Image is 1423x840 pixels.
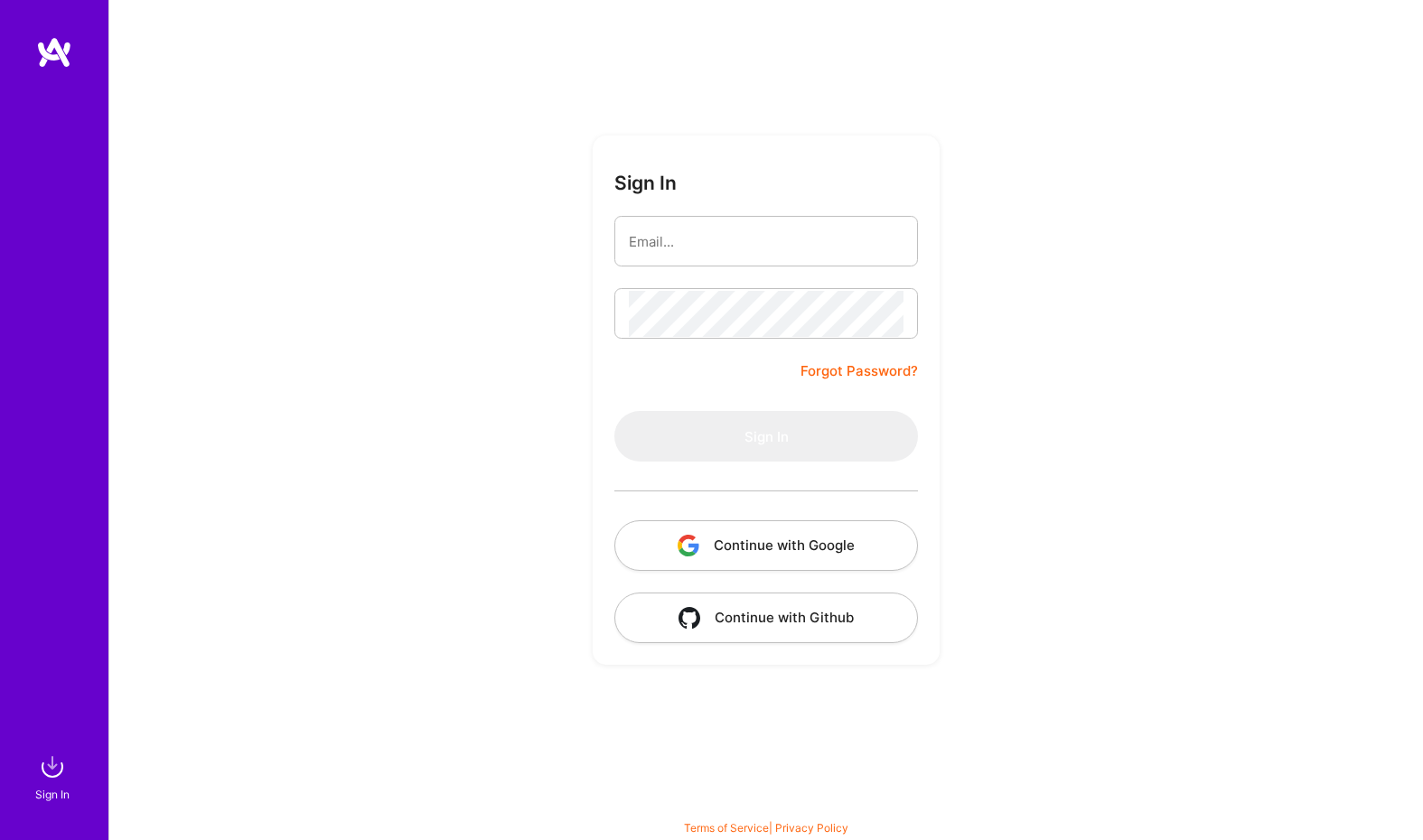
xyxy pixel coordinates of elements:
a: Privacy Policy [775,821,848,835]
img: logo [36,36,72,69]
a: Terms of Service [684,821,769,835]
a: Forgot Password? [800,360,918,382]
button: Sign In [614,411,918,462]
div: © 2025 ATeams Inc., All rights reserved. [108,786,1423,831]
span: | [684,821,848,835]
a: sign inSign In [38,749,70,804]
button: Continue with Google [614,520,918,571]
img: icon [679,607,700,629]
img: sign in [34,749,70,785]
img: icon [678,535,699,556]
div: Sign In [35,785,70,804]
button: Continue with Github [614,593,918,643]
h3: Sign In [614,172,677,194]
input: Email... [629,219,903,265]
